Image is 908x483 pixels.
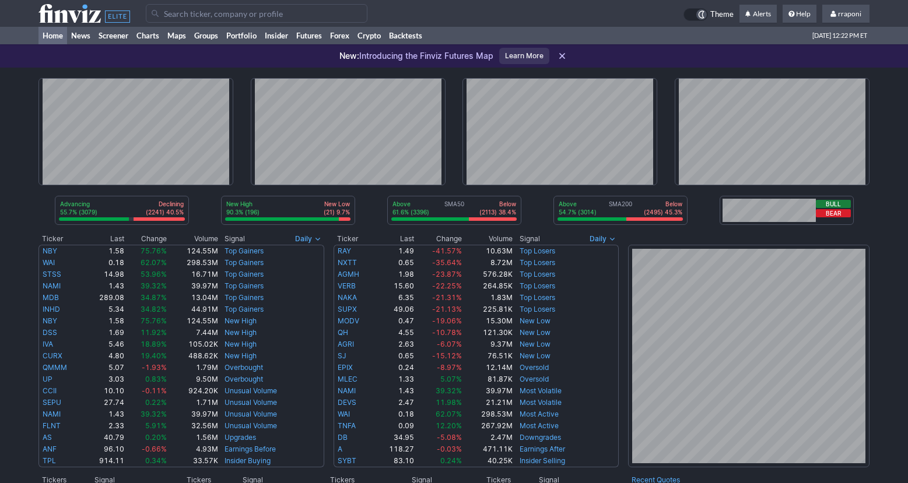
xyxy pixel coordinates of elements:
[145,375,167,383] span: 0.83%
[353,27,385,44] a: Crypto
[432,316,462,325] span: -19.06%
[334,233,374,245] th: Ticker
[374,257,415,269] td: 0.65
[225,398,277,407] a: Unusual Volume
[43,281,61,290] a: NAMI
[43,258,55,267] a: WAI
[146,208,184,216] p: (2241) 40.5%
[225,281,264,290] a: Top Gainers
[520,410,559,418] a: Most Active
[338,433,348,442] a: DB
[190,27,222,44] a: Groups
[225,270,264,278] a: Top Gainers
[94,27,132,44] a: Screener
[67,27,94,44] a: News
[43,386,57,395] a: CCII
[141,270,167,278] span: 53.96%
[141,328,167,337] span: 11.92%
[590,233,606,245] span: Daily
[167,245,218,257] td: 124.55M
[43,375,52,383] a: UP
[462,455,513,467] td: 40.25K
[462,362,513,373] td: 12.14M
[338,445,342,453] a: A
[225,421,277,430] a: Unusual Volume
[559,200,597,208] p: Above
[374,233,415,245] th: Last
[520,351,551,360] a: New Low
[816,209,851,217] button: Bear
[462,385,513,397] td: 39.97M
[415,233,462,245] th: Change
[84,373,125,385] td: 3.03
[225,340,257,348] a: New High
[783,5,816,23] a: Help
[520,328,551,337] a: New Low
[432,305,462,313] span: -21.13%
[225,410,277,418] a: Unusual Volume
[520,363,549,372] a: Oversold
[167,397,218,408] td: 1.71M
[479,208,516,216] p: (2113) 38.4%
[167,432,218,443] td: 1.56M
[374,373,415,385] td: 1.33
[84,455,125,467] td: 914.11
[520,421,559,430] a: Most Active
[812,27,867,44] span: [DATE] 12:22 PM ET
[43,270,61,278] a: STSS
[392,200,429,208] p: Above
[520,433,561,442] a: Downgrades
[440,375,462,383] span: 5.07%
[141,246,167,255] span: 75.76%
[520,386,562,395] a: Most Volatile
[479,200,516,208] p: Below
[587,233,619,245] button: Signals interval
[167,315,218,327] td: 124.55M
[374,350,415,362] td: 0.65
[167,385,218,397] td: 924.20K
[84,269,125,280] td: 14.98
[326,27,353,44] a: Forex
[520,340,551,348] a: New Low
[141,340,167,348] span: 18.89%
[324,208,350,216] p: (21) 9.7%
[225,246,264,255] a: Top Gainers
[43,398,61,407] a: SEPU
[84,385,125,397] td: 10.10
[437,363,462,372] span: -8.97%
[84,327,125,339] td: 1.69
[339,50,493,62] p: Introducing the Finviz Futures Map
[225,375,263,383] a: Overbought
[167,408,218,420] td: 39.97M
[225,445,276,453] a: Earnings Before
[838,9,861,18] span: rraponi
[84,397,125,408] td: 27.74
[462,233,513,245] th: Volume
[710,8,734,21] span: Theme
[520,398,562,407] a: Most Volatile
[43,316,57,325] a: NBY
[292,233,324,245] button: Signals interval
[43,445,57,453] a: ANF
[226,200,260,208] p: New High
[432,258,462,267] span: -35.64%
[440,456,462,465] span: 0.24%
[432,293,462,302] span: -21.31%
[167,443,218,455] td: 4.93M
[167,420,218,432] td: 32.56M
[520,246,555,255] a: Top Losers
[43,410,61,418] a: NAMI
[338,316,359,325] a: MODV
[43,363,67,372] a: QMMM
[338,270,359,278] a: AGMH
[520,270,555,278] a: Top Losers
[141,258,167,267] span: 62.07%
[338,340,354,348] a: AGRI
[146,4,367,23] input: Search
[163,27,190,44] a: Maps
[145,456,167,465] span: 0.34%
[225,433,256,442] a: Upgrades
[167,373,218,385] td: 9.50M
[436,410,462,418] span: 62.07%
[338,246,351,255] a: RAY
